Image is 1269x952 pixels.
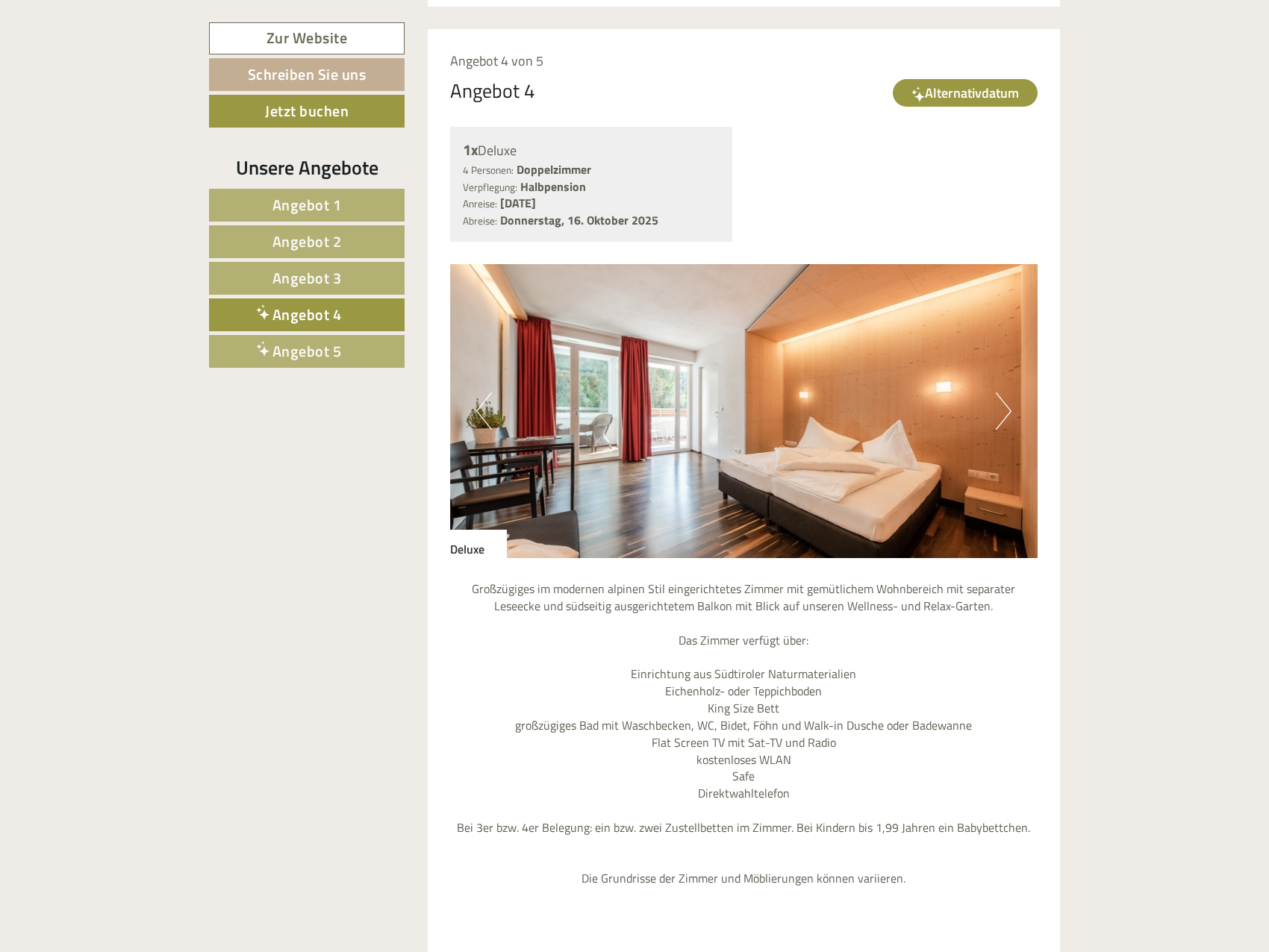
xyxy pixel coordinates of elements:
[450,51,543,71] span: Angebot 4 von 5
[996,392,1011,430] button: Next
[358,72,566,83] small: 16:51
[520,178,586,195] b: Halbpension
[492,386,588,419] button: Senden
[911,87,925,102] img: highlight.svg
[463,196,497,211] small: Anreise:
[450,530,507,558] div: Deluxe
[209,95,405,128] a: Jetzt buchen
[272,266,342,289] span: Angebot 3
[517,160,591,178] b: Doppelzimmer
[463,138,478,161] b: 1x
[209,58,405,91] a: Schreiben Sie uns
[358,43,566,55] div: Sie
[463,213,497,228] small: Abreise:
[500,211,658,229] b: Donnerstag, 16. Oktober 2025
[500,194,536,212] b: [DATE]
[272,339,342,363] span: Angebot 5
[463,163,514,178] small: 4 Personen:
[209,22,405,54] a: Zur Website
[272,193,342,216] span: Angebot 1
[209,154,405,181] div: Unsere Angebote
[262,11,326,37] div: Montag
[272,230,342,253] span: Angebot 2
[450,580,1038,887] p: Großzügiges im modernen alpinen Stil eingerichtetes Zimmer mit gemütlichem Wohnbereich mit separa...
[463,140,720,161] div: Deluxe
[450,77,535,104] div: Angebot 4
[450,264,1038,558] img: image
[272,303,342,326] span: Angebot 4
[463,180,517,195] small: Verpflegung:
[350,40,577,86] div: Guten Tag, wie können wir Ihnen helfen?
[893,79,1038,107] span: Alternativdatum
[476,392,492,430] button: Previous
